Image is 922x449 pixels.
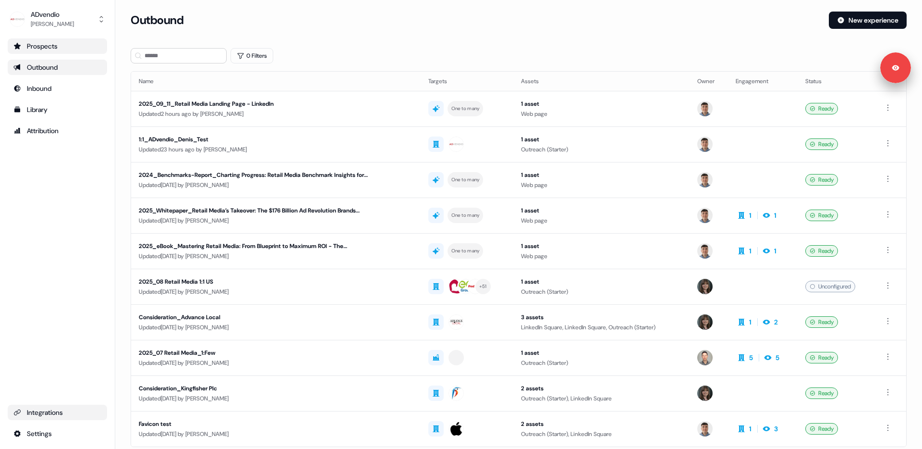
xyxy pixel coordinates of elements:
[697,137,713,152] img: Denis
[774,246,776,256] div: 1
[8,426,107,441] a: Go to integrations
[521,216,682,225] div: Web page
[521,241,682,251] div: 1 asset
[521,206,682,215] div: 1 asset
[521,429,682,439] div: Outreach (Starter), LinkedIn Square
[521,109,682,119] div: Web page
[139,429,413,439] div: Updated [DATE] by [PERSON_NAME]
[521,277,682,287] div: 1 asset
[805,138,838,150] div: Ready
[13,62,101,72] div: Outbound
[8,8,107,31] button: ADvendio[PERSON_NAME]
[805,245,838,257] div: Ready
[521,170,682,180] div: 1 asset
[805,316,838,328] div: Ready
[139,206,369,215] div: 2025_Whitepaper_Retail Media’s Takeover: The $176 Billion Ad Revolution Brands Can’t Ignore
[131,72,421,91] th: Name
[805,423,838,435] div: Ready
[139,180,413,190] div: Updated [DATE] by [PERSON_NAME]
[230,48,273,63] button: 0 Filters
[31,19,74,29] div: [PERSON_NAME]
[697,386,713,401] img: Michaela
[8,405,107,420] a: Go to integrations
[131,13,183,27] h3: Outbound
[521,419,682,429] div: 2 assets
[139,145,413,154] div: Updated 23 hours ago by [PERSON_NAME]
[749,317,752,327] div: 1
[521,180,682,190] div: Web page
[805,281,855,292] div: Unconfigured
[8,38,107,54] a: Go to prospects
[697,172,713,187] img: Denis
[805,387,838,399] div: Ready
[805,103,838,114] div: Ready
[31,10,74,19] div: ADvendio
[697,314,713,330] img: Michaela
[139,170,369,180] div: 2024_Benchmarks-Report_Charting Progress: Retail Media Benchmark Insights for Retailers
[13,429,101,438] div: Settings
[139,287,413,297] div: Updated [DATE] by [PERSON_NAME]
[521,135,682,144] div: 1 asset
[697,421,713,437] img: Denis
[13,105,101,114] div: Library
[521,312,682,322] div: 3 assets
[521,99,682,109] div: 1 asset
[139,251,413,261] div: Updated [DATE] by [PERSON_NAME]
[521,384,682,393] div: 2 assets
[521,287,682,297] div: Outreach (Starter)
[139,135,369,144] div: 1:1_ADvendio_Denis_Test
[139,216,413,225] div: Updated [DATE] by [PERSON_NAME]
[451,211,480,220] div: One to many
[697,350,713,365] img: Robert
[521,145,682,154] div: Outreach (Starter)
[805,174,838,186] div: Ready
[697,208,713,223] img: Denis
[451,247,480,255] div: One to many
[521,358,682,368] div: Outreach (Starter)
[697,243,713,259] img: Denis
[139,99,369,109] div: 2025_09_11_Retail Media Landing Page - LinkedIn
[521,394,682,403] div: Outreach (Starter), LinkedIn Square
[139,109,413,119] div: Updated 2 hours ago by [PERSON_NAME]
[521,251,682,261] div: Web page
[8,60,107,75] a: Go to outbound experience
[521,348,682,358] div: 1 asset
[139,384,369,393] div: Consideration_Kingfisher Plc
[805,210,838,221] div: Ready
[690,72,728,91] th: Owner
[513,72,690,91] th: Assets
[139,419,369,429] div: Favicon test
[749,353,753,362] div: 5
[451,104,480,113] div: One to many
[139,323,413,332] div: Updated [DATE] by [PERSON_NAME]
[421,72,513,91] th: Targets
[8,123,107,138] a: Go to attribution
[13,408,101,417] div: Integrations
[139,312,369,322] div: Consideration_Advance Local
[805,352,838,363] div: Ready
[13,84,101,93] div: Inbound
[774,424,778,434] div: 3
[139,241,369,251] div: 2025_eBook_Mastering Retail Media: From Blueprint to Maximum ROI - The Complete Guide
[521,323,682,332] div: LinkedIn Square, LinkedIn Square, Outreach (Starter)
[776,353,779,362] div: 5
[749,246,752,256] div: 1
[697,101,713,116] img: Denis
[8,81,107,96] a: Go to Inbound
[139,348,369,358] div: 2025_07 Retail Media_1:Few
[749,211,752,220] div: 1
[697,279,713,294] img: Michaela
[829,12,907,29] button: New experience
[774,211,776,220] div: 1
[479,282,487,291] div: + 51
[139,277,369,287] div: 2025_08 Retail Media 1:1 US
[728,72,798,91] th: Engagement
[798,72,874,91] th: Status
[749,424,752,434] div: 1
[13,41,101,51] div: Prospects
[451,175,480,184] div: One to many
[13,126,101,136] div: Attribution
[139,394,413,403] div: Updated [DATE] by [PERSON_NAME]
[774,317,778,327] div: 2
